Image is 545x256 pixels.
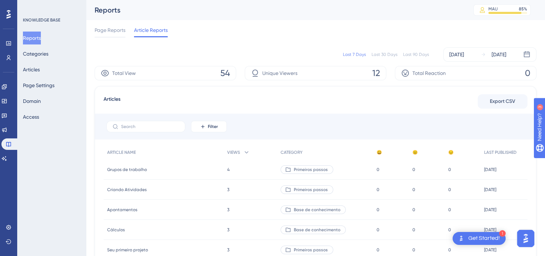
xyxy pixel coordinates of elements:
[227,187,229,193] span: 3
[448,227,451,233] span: 0
[376,247,379,253] span: 0
[412,207,415,213] span: 0
[412,187,415,193] span: 0
[104,95,120,108] span: Articles
[412,167,415,172] span: 0
[208,124,218,129] span: Filter
[376,227,379,233] span: 0
[449,50,464,59] div: [DATE]
[457,234,465,243] img: launcher-image-alternative-text
[107,247,148,253] span: Seu primeiro projeto
[478,94,527,109] button: Export CSV
[448,150,454,155] span: 😔
[112,69,136,77] span: Total View
[107,207,137,213] span: Apontamentos
[484,227,496,232] time: [DATE]
[227,227,229,233] span: 3
[121,124,179,129] input: Search
[484,167,496,172] time: [DATE]
[412,247,415,253] span: 0
[448,187,451,193] span: 0
[403,52,429,57] div: Last 90 Days
[17,2,45,10] span: Need Help?
[376,187,379,193] span: 0
[191,121,227,132] button: Filter
[484,247,496,252] time: [DATE]
[484,187,496,192] time: [DATE]
[376,207,379,213] span: 0
[343,52,366,57] div: Last 7 Days
[484,207,496,212] time: [DATE]
[499,230,506,237] div: 1
[468,234,500,242] div: Get Started!
[227,207,229,213] span: 3
[220,67,230,79] span: 54
[372,52,397,57] div: Last 30 Days
[294,187,328,193] span: Primeiros passos
[448,207,451,213] span: 0
[294,227,340,233] span: Base de conhecimento
[281,150,302,155] span: CATEGORY
[448,167,451,172] span: 0
[515,228,536,249] iframe: UserGuiding AI Assistant Launcher
[107,167,147,172] span: Grupos de trabalho
[412,150,418,155] span: 😐
[227,150,240,155] span: VIEWS
[23,79,54,92] button: Page Settings
[492,50,506,59] div: [DATE]
[453,232,506,245] div: Open Get Started! checklist, remaining modules: 1
[376,150,382,155] span: 😀
[23,95,41,108] button: Domain
[134,26,168,34] span: Article Reports
[227,247,229,253] span: 3
[294,207,340,213] span: Base de conhecimento
[262,69,297,77] span: Unique Viewers
[490,97,515,106] span: Export CSV
[412,69,446,77] span: Total Reaction
[412,227,415,233] span: 0
[294,167,328,172] span: Primeiros passos
[372,67,380,79] span: 12
[95,5,455,15] div: Reports
[448,247,451,253] span: 0
[107,227,125,233] span: Cálculos
[107,150,136,155] span: ARTICLE NAME
[294,247,328,253] span: Primeiros passos
[23,17,60,23] div: KNOWLEDGE BASE
[519,6,527,12] div: 85 %
[95,26,125,34] span: Page Reports
[376,167,379,172] span: 0
[484,150,517,155] span: LAST PUBLISHED
[525,67,530,79] span: 0
[23,32,41,44] button: Reports
[227,167,230,172] span: 4
[23,110,39,123] button: Access
[23,63,40,76] button: Articles
[488,6,498,12] div: MAU
[50,4,52,9] div: 3
[23,47,48,60] button: Categories
[107,187,147,193] span: Criando Atividades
